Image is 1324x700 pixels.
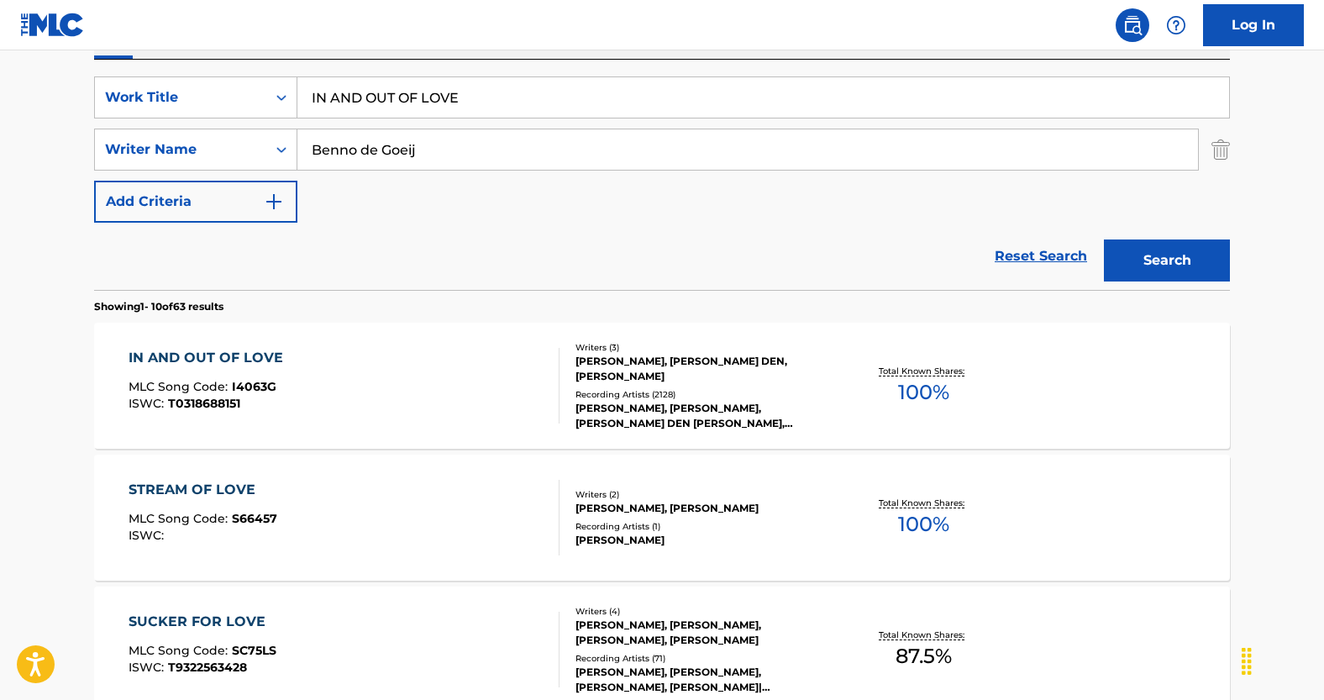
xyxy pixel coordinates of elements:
[879,365,969,377] p: Total Known Shares:
[575,388,829,401] div: Recording Artists ( 2128 )
[575,501,829,516] div: [PERSON_NAME], [PERSON_NAME]
[168,660,247,675] span: T9322563428
[105,87,256,108] div: Work Title
[575,341,829,354] div: Writers ( 3 )
[94,181,297,223] button: Add Criteria
[1240,619,1324,700] iframe: Chat Widget
[129,660,168,675] span: ISWC :
[575,605,829,618] div: Writers ( 4 )
[1211,129,1230,171] img: Delete Criterion
[105,139,256,160] div: Writer Name
[575,618,829,648] div: [PERSON_NAME], [PERSON_NAME], [PERSON_NAME], [PERSON_NAME]
[575,354,829,384] div: [PERSON_NAME], [PERSON_NAME] DEN, [PERSON_NAME]
[986,238,1095,275] a: Reset Search
[264,192,284,212] img: 9d2ae6d4665cec9f34b9.svg
[129,348,292,368] div: IN AND OUT OF LOVE
[1159,8,1193,42] div: Help
[1122,15,1143,35] img: search
[898,377,949,408] span: 100 %
[129,612,276,632] div: SUCKER FOR LOVE
[1116,8,1149,42] a: Public Search
[94,76,1230,290] form: Search Form
[575,665,829,695] div: [PERSON_NAME], [PERSON_NAME], [PERSON_NAME], [PERSON_NAME]|[PERSON_NAME], [PERSON_NAME] & [PERSON...
[879,497,969,509] p: Total Known Shares:
[168,396,240,411] span: T0318688151
[879,629,969,641] p: Total Known Shares:
[129,379,232,394] span: MLC Song Code :
[575,652,829,665] div: Recording Artists ( 71 )
[575,520,829,533] div: Recording Artists ( 1 )
[575,488,829,501] div: Writers ( 2 )
[94,299,223,314] p: Showing 1 - 10 of 63 results
[898,509,949,539] span: 100 %
[1233,636,1260,687] div: Drag
[94,455,1230,581] a: STREAM OF LOVEMLC Song Code:S66457ISWC:Writers (2)[PERSON_NAME], [PERSON_NAME]Recording Artists (...
[129,396,168,411] span: ISWC :
[232,511,277,526] span: S66457
[575,533,829,548] div: [PERSON_NAME]
[1203,4,1304,46] a: Log In
[94,323,1230,449] a: IN AND OUT OF LOVEMLC Song Code:I4063GISWC:T0318688151Writers (3)[PERSON_NAME], [PERSON_NAME] DEN...
[129,528,168,543] span: ISWC :
[1104,239,1230,282] button: Search
[1166,15,1186,35] img: help
[896,641,952,671] span: 87.5 %
[232,643,276,658] span: SC75LS
[20,13,85,37] img: MLC Logo
[129,480,277,500] div: STREAM OF LOVE
[232,379,276,394] span: I4063G
[129,511,232,526] span: MLC Song Code :
[129,643,232,658] span: MLC Song Code :
[575,401,829,431] div: [PERSON_NAME], [PERSON_NAME], [PERSON_NAME] DEN [PERSON_NAME], [PERSON_NAME] [PERSON_NAME]/B. DE ...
